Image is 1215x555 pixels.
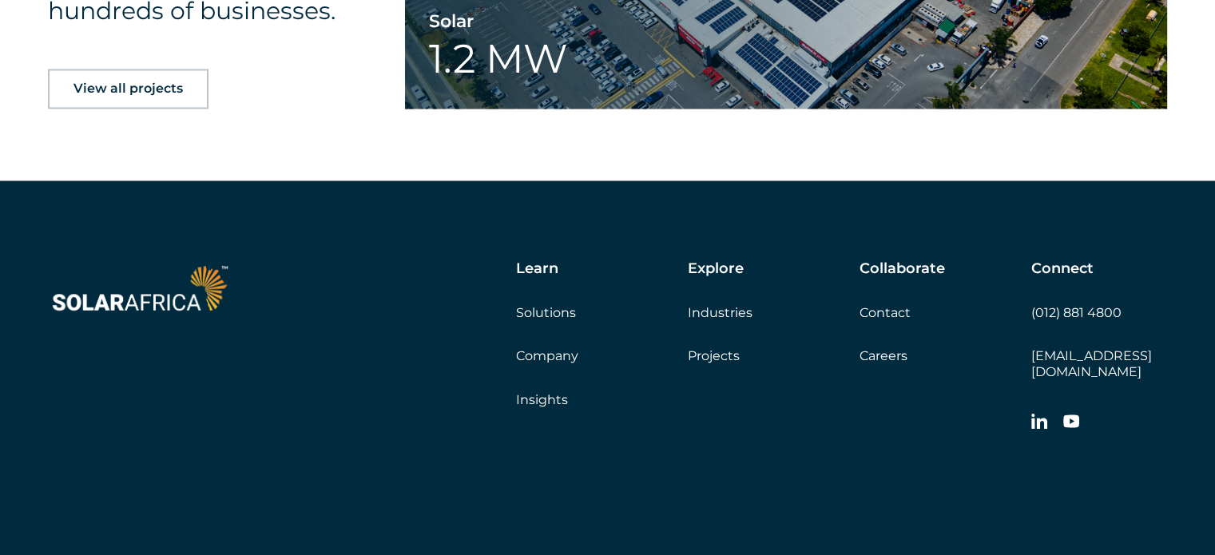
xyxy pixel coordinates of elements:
[688,260,744,278] h5: Explore
[516,260,558,278] h5: Learn
[860,348,907,363] a: Careers
[516,305,576,320] a: Solutions
[860,260,945,278] h5: Collaborate
[516,392,568,407] a: Insights
[1031,260,1094,278] h5: Connect
[688,348,740,363] a: Projects
[48,69,208,109] a: View all projects
[516,348,578,363] a: Company
[688,305,752,320] a: Industries
[1031,305,1122,320] a: (012) 881 4800
[73,82,183,95] span: View all projects
[1031,348,1152,379] a: [EMAIL_ADDRESS][DOMAIN_NAME]
[860,305,911,320] a: Contact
